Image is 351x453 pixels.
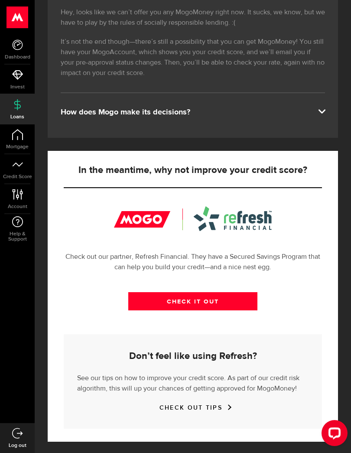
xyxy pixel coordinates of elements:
p: It’s not the end though—there’s still a possibility that you can get MogoMoney! You still have yo... [61,37,325,78]
div: How does Mogo make its decisions? [61,107,325,117]
p: Hey, looks like we can’t offer you any MogoMoney right now. It sucks, we know, but we have to pla... [61,7,325,28]
a: CHECK OUT TIPS [159,404,226,411]
iframe: LiveChat chat widget [315,417,351,453]
h5: In the meantime, why not improve your credit score? [64,165,322,176]
h5: Don’t feel like using Refresh? [77,351,309,362]
p: Check out our partner, Refresh Financial. They have a Secured Savings Program that can help you b... [64,252,322,273]
a: CHECK IT OUT [128,292,257,310]
p: See our tips on how to improve your credit score. As part of our credit risk algorithm, this will... [77,371,309,394]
